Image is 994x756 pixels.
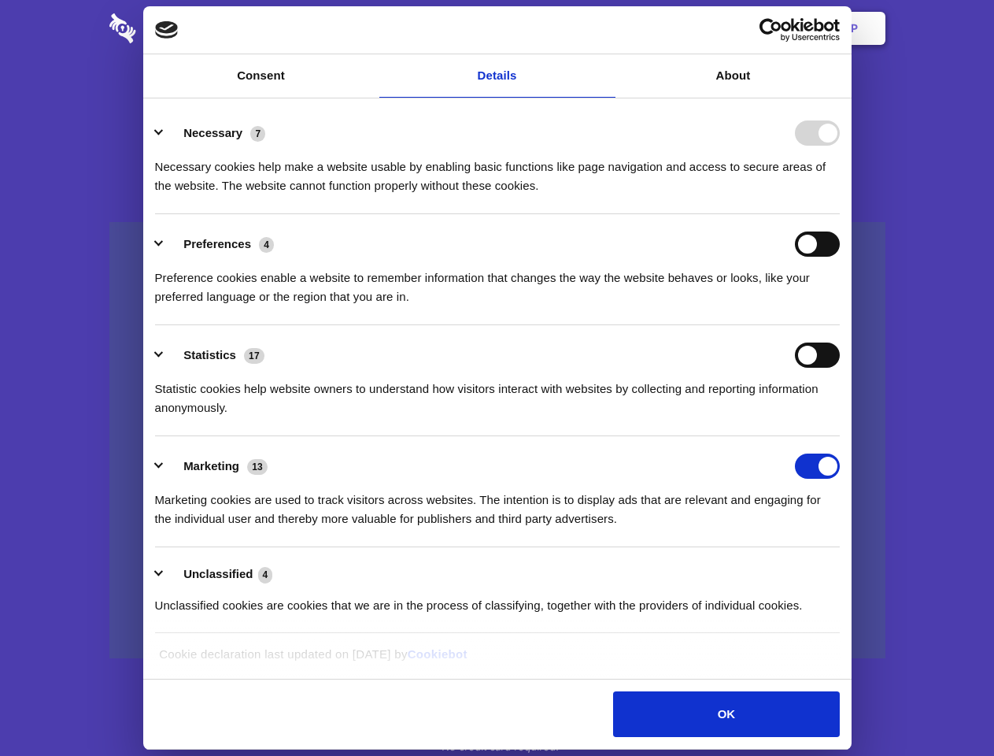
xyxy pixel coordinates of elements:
span: 4 [258,567,273,583]
label: Preferences [183,237,251,250]
span: 13 [247,459,268,475]
img: logo-wordmark-white-trans-d4663122ce5f474addd5e946df7df03e33cb6a1c49d2221995e7729f52c070b2.svg [109,13,244,43]
h4: Auto-redaction of sensitive data, encrypted data sharing and self-destructing private chats. Shar... [109,143,885,195]
a: Login [714,4,782,53]
label: Statistics [183,348,236,361]
div: Cookie declaration last updated on [DATE] by [147,645,847,676]
a: Contact [638,4,711,53]
a: Consent [143,54,379,98]
img: logo [155,21,179,39]
div: Unclassified cookies are cookies that we are in the process of classifying, together with the pro... [155,584,840,615]
label: Marketing [183,459,239,472]
a: About [615,54,852,98]
div: Statistic cookies help website owners to understand how visitors interact with websites by collec... [155,368,840,417]
button: Preferences (4) [155,232,284,257]
button: Marketing (13) [155,454,278,479]
button: Statistics (17) [155,343,275,368]
a: Cookiebot [408,647,467,661]
a: Pricing [462,4,530,53]
iframe: Drift Widget Chat Controller [915,677,975,737]
a: Wistia video thumbnail [109,222,885,659]
span: 4 [259,237,274,253]
label: Necessary [183,126,242,139]
button: Unclassified (4) [155,565,283,584]
button: OK [613,691,839,737]
div: Marketing cookies are used to track visitors across websites. The intention is to display ads tha... [155,479,840,528]
div: Necessary cookies help make a website usable by enabling basic functions like page navigation and... [155,146,840,195]
span: 17 [244,348,264,364]
div: Preference cookies enable a website to remember information that changes the way the website beha... [155,257,840,306]
button: Necessary (7) [155,120,275,146]
h1: Eliminate Slack Data Loss. [109,71,885,128]
a: Details [379,54,615,98]
span: 7 [250,126,265,142]
a: Usercentrics Cookiebot - opens in a new window [702,18,840,42]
